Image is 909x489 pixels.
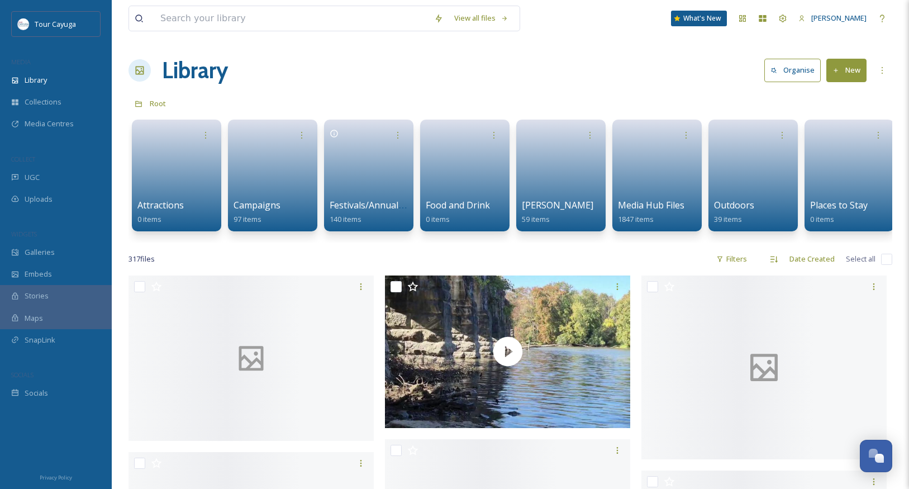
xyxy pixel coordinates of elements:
[35,19,76,29] span: Tour Cayuga
[426,199,490,211] span: Food and Drink
[330,214,361,224] span: 140 items
[784,248,840,270] div: Date Created
[811,13,867,23] span: [PERSON_NAME]
[714,199,754,211] span: Outdoors
[330,200,429,224] a: Festivals/Annual Events140 items
[618,214,654,224] span: 1847 items
[810,200,868,224] a: Places to Stay0 items
[137,200,184,224] a: Attractions0 items
[25,313,43,324] span: Maps
[522,200,593,224] a: [PERSON_NAME]59 items
[522,199,593,211] span: [PERSON_NAME]
[234,200,280,224] a: Campaigns97 items
[25,388,48,398] span: Socials
[810,214,834,224] span: 0 items
[25,291,49,301] span: Stories
[18,18,29,30] img: download.jpeg
[25,269,52,279] span: Embeds
[150,98,166,108] span: Root
[449,7,514,29] a: View all files
[711,248,753,270] div: Filters
[155,6,429,31] input: Search your library
[11,371,34,379] span: SOCIALS
[150,97,166,110] a: Root
[618,199,684,211] span: Media Hub Files
[426,200,490,224] a: Food and Drink0 items
[826,59,867,82] button: New
[234,214,261,224] span: 97 items
[793,7,872,29] a: [PERSON_NAME]
[11,58,31,66] span: MEDIA
[714,200,754,224] a: Outdoors39 items
[671,11,727,26] a: What's New
[764,59,821,82] button: Organise
[846,254,875,264] span: Select all
[426,214,450,224] span: 0 items
[129,254,155,264] span: 317 file s
[25,172,40,183] span: UGC
[40,470,72,483] a: Privacy Policy
[137,214,161,224] span: 0 items
[137,199,184,211] span: Attractions
[25,97,61,107] span: Collections
[40,474,72,481] span: Privacy Policy
[330,199,429,211] span: Festivals/Annual Events
[714,214,742,224] span: 39 items
[25,335,55,345] span: SnapLink
[11,155,35,163] span: COLLECT
[25,247,55,258] span: Galleries
[25,75,47,86] span: Library
[234,199,280,211] span: Campaigns
[385,276,630,428] img: thumbnail
[162,54,228,87] a: Library
[11,230,37,238] span: WIDGETS
[618,200,684,224] a: Media Hub Files1847 items
[522,214,550,224] span: 59 items
[860,440,892,472] button: Open Chat
[810,199,868,211] span: Places to Stay
[25,118,74,129] span: Media Centres
[25,194,53,205] span: Uploads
